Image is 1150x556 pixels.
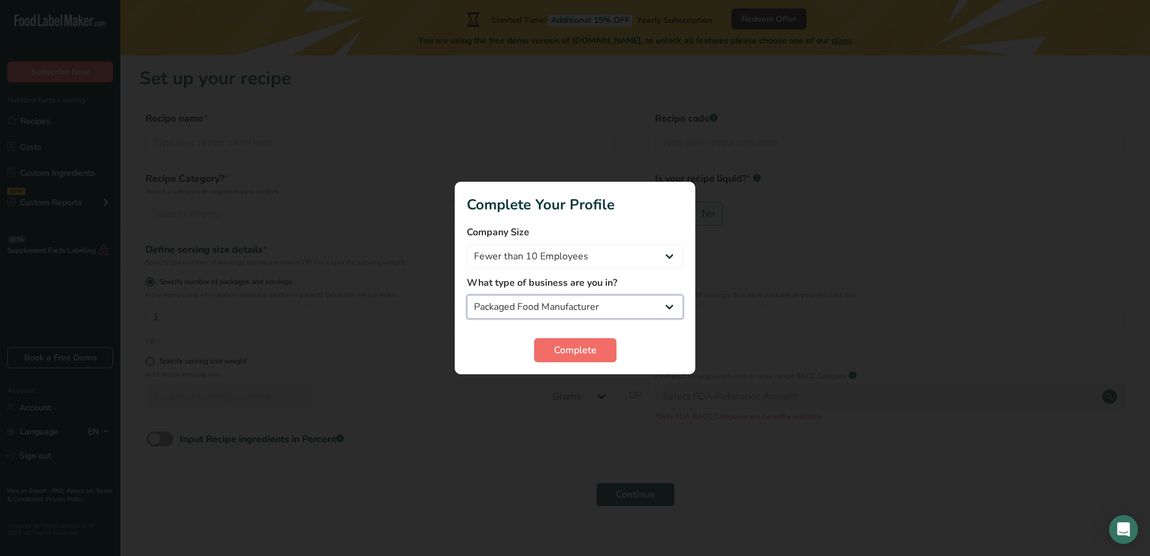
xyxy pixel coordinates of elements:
div: Open Intercom Messenger [1109,515,1138,544]
label: What type of business are you in? [467,276,683,290]
h1: Complete Your Profile [467,194,683,215]
span: Complete [554,343,597,357]
label: Company Size [467,225,683,239]
button: Complete [534,338,617,362]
